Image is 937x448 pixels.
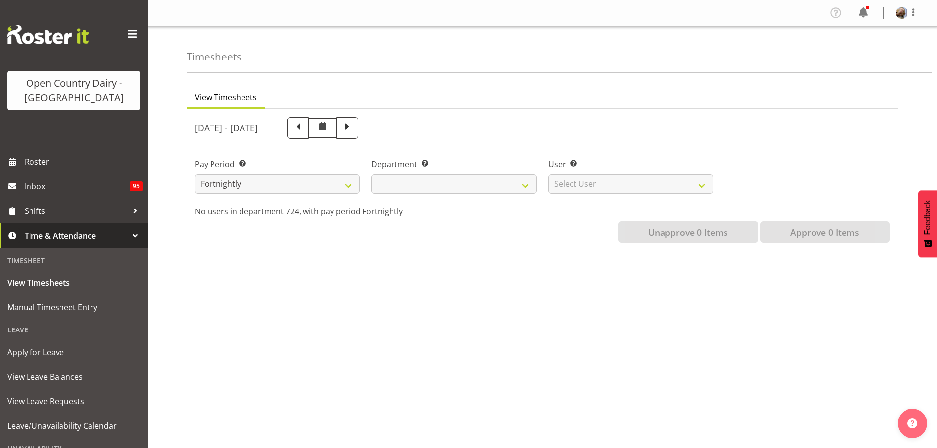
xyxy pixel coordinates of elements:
div: Open Country Dairy - [GEOGRAPHIC_DATA] [17,76,130,105]
a: View Leave Requests [2,389,145,414]
span: Shifts [25,204,128,218]
span: Feedback [923,200,932,235]
span: View Timesheets [7,275,140,290]
span: View Timesheets [195,91,257,103]
img: brent-adams6c2ed5726f1d41a690d4d5a40633ac2e.png [896,7,907,19]
span: Approve 0 Items [790,226,859,239]
a: View Leave Balances [2,364,145,389]
a: Apply for Leave [2,340,145,364]
div: Timesheet [2,250,145,270]
button: Feedback - Show survey [918,190,937,257]
span: 95 [130,181,143,191]
span: Unapprove 0 Items [648,226,728,239]
label: Pay Period [195,158,360,170]
img: Rosterit website logo [7,25,89,44]
a: Manual Timesheet Entry [2,295,145,320]
label: Department [371,158,536,170]
button: Unapprove 0 Items [618,221,758,243]
p: No users in department 724, with pay period Fortnightly [195,206,890,217]
span: Inbox [25,179,130,194]
a: Leave/Unavailability Calendar [2,414,145,438]
span: Roster [25,154,143,169]
img: help-xxl-2.png [907,418,917,428]
span: Manual Timesheet Entry [7,300,140,315]
button: Approve 0 Items [760,221,890,243]
div: Leave [2,320,145,340]
h4: Timesheets [187,51,242,62]
span: Time & Attendance [25,228,128,243]
label: User [548,158,713,170]
span: Apply for Leave [7,345,140,359]
h5: [DATE] - [DATE] [195,122,258,133]
span: View Leave Balances [7,369,140,384]
span: View Leave Requests [7,394,140,409]
span: Leave/Unavailability Calendar [7,418,140,433]
a: View Timesheets [2,270,145,295]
